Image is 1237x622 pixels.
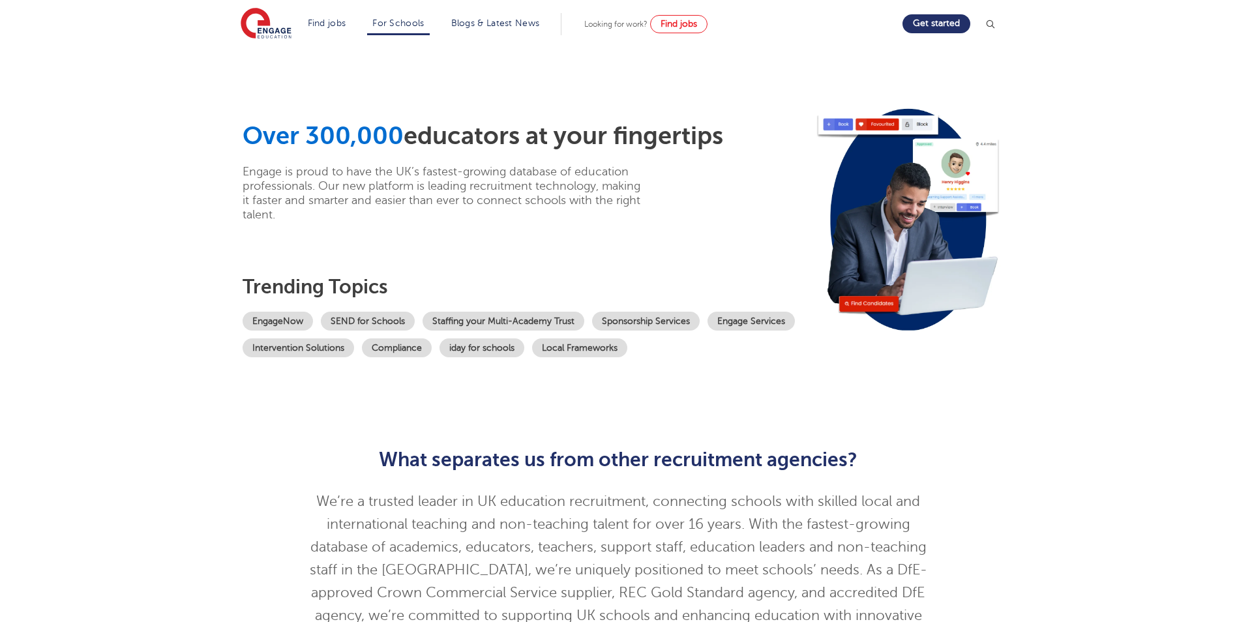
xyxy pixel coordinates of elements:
[423,312,584,331] a: Staffing your Multi-Academy Trust
[243,121,809,151] h1: educators at your fingertips
[243,164,644,222] p: Engage is proud to have the UK’s fastest-growing database of education professionals. Our new pla...
[372,18,424,28] a: For Schools
[299,449,938,471] h2: What separates us from other recruitment agencies?
[321,312,415,331] a: SEND for Schools
[451,18,540,28] a: Blogs & Latest News
[308,18,346,28] a: Find jobs
[243,338,354,357] a: Intervention Solutions
[241,8,291,40] img: Engage Education
[243,312,313,331] a: EngageNow
[243,122,404,150] span: Over 300,000
[440,338,524,357] a: iday for schools
[661,19,697,29] span: Find jobs
[592,312,700,331] a: Sponsorship Services
[902,14,970,33] a: Get started
[650,15,708,33] a: Find jobs
[362,338,432,357] a: Compliance
[815,98,1001,341] img: Image for: Looking for staff
[708,312,795,331] a: Engage Services
[243,275,809,299] h3: Trending topics
[584,20,648,29] span: Looking for work?
[532,338,627,357] a: Local Frameworks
